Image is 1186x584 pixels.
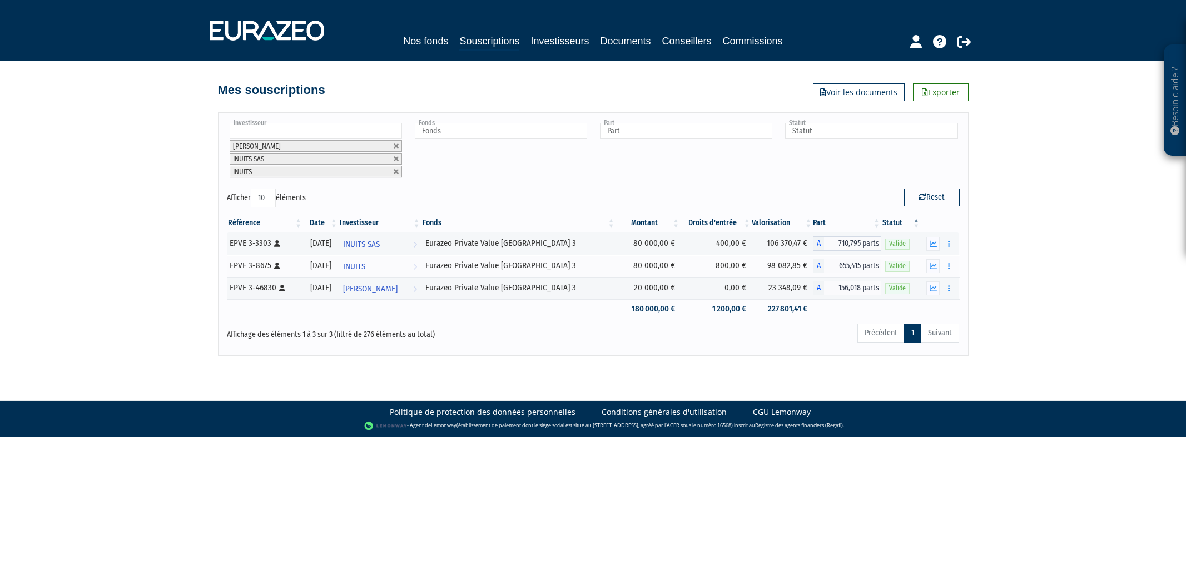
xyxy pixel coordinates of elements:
[425,237,612,249] div: Eurazeo Private Value [GEOGRAPHIC_DATA] 3
[752,232,813,255] td: 106 370,47 €
[885,261,910,271] span: Valide
[752,255,813,277] td: 98 082,85 €
[230,237,300,249] div: EPVE 3-3303
[885,239,910,249] span: Valide
[881,214,921,232] th: Statut : activer pour trier la colonne par ordre d&eacute;croissant
[364,420,407,432] img: logo-lemonway.png
[343,279,398,299] span: [PERSON_NAME]
[339,214,421,232] th: Investisseur: activer pour trier la colonne par ordre croissant
[813,281,824,295] span: A
[723,33,783,49] a: Commissions
[274,240,280,247] i: [Français] Personne physique
[459,33,519,51] a: Souscriptions
[885,283,910,294] span: Valide
[1169,51,1182,151] p: Besoin d'aide ?
[251,189,276,207] select: Afficheréléments
[227,189,306,207] label: Afficher éléments
[210,21,324,41] img: 1732889491-logotype_eurazeo_blanc_rvb.png
[413,279,417,299] i: Voir l'investisseur
[602,407,727,418] a: Conditions générales d'utilisation
[307,260,335,271] div: [DATE]
[530,33,589,49] a: Investisseurs
[307,282,335,294] div: [DATE]
[274,263,280,269] i: [Français] Personne physique
[616,299,681,319] td: 180 000,00 €
[11,420,1175,432] div: - Agent de (établissement de paiement dont le siège social est situé au [STREET_ADDRESS], agréé p...
[813,236,824,251] span: A
[218,83,325,97] h4: Mes souscriptions
[752,277,813,299] td: 23 348,09 €
[753,407,811,418] a: CGU Lemonway
[904,324,921,343] a: 1
[681,277,752,299] td: 0,00 €
[233,142,281,150] span: [PERSON_NAME]
[813,214,881,232] th: Part: activer pour trier la colonne par ordre croissant
[681,214,752,232] th: Droits d'entrée: activer pour trier la colonne par ordre croissant
[913,83,969,101] a: Exporter
[425,282,612,294] div: Eurazeo Private Value [GEOGRAPHIC_DATA] 3
[813,83,905,101] a: Voir les documents
[233,167,252,176] span: INUITS
[339,277,421,299] a: [PERSON_NAME]
[813,236,881,251] div: A - Eurazeo Private Value Europe 3
[413,256,417,277] i: Voir l'investisseur
[824,259,881,273] span: 655,415 parts
[403,33,448,49] a: Nos fonds
[681,299,752,319] td: 1 200,00 €
[303,214,339,232] th: Date: activer pour trier la colonne par ordre croissant
[681,255,752,277] td: 800,00 €
[279,285,285,291] i: [Français] Personne physique
[601,33,651,49] a: Documents
[413,234,417,255] i: Voir l'investisseur
[824,281,881,295] span: 156,018 parts
[813,259,824,273] span: A
[616,214,681,232] th: Montant: activer pour trier la colonne par ordre croissant
[339,232,421,255] a: INUITS SAS
[662,33,712,49] a: Conseillers
[343,234,380,255] span: INUITS SAS
[230,260,300,271] div: EPVE 3-8675
[227,214,304,232] th: Référence : activer pour trier la colonne par ordre croissant
[752,214,813,232] th: Valorisation: activer pour trier la colonne par ordre croissant
[431,422,456,429] a: Lemonway
[813,281,881,295] div: A - Eurazeo Private Value Europe 3
[681,232,752,255] td: 400,00 €
[425,260,612,271] div: Eurazeo Private Value [GEOGRAPHIC_DATA] 3
[904,189,960,206] button: Reset
[752,299,813,319] td: 227 801,41 €
[616,277,681,299] td: 20 000,00 €
[339,255,421,277] a: INUITS
[755,422,843,429] a: Registre des agents financiers (Regafi)
[421,214,616,232] th: Fonds: activer pour trier la colonne par ordre croissant
[307,237,335,249] div: [DATE]
[616,232,681,255] td: 80 000,00 €
[390,407,575,418] a: Politique de protection des données personnelles
[227,323,523,340] div: Affichage des éléments 1 à 3 sur 3 (filtré de 276 éléments au total)
[230,282,300,294] div: EPVE 3-46830
[813,259,881,273] div: A - Eurazeo Private Value Europe 3
[824,236,881,251] span: 710,795 parts
[233,155,264,163] span: INUITS SAS
[616,255,681,277] td: 80 000,00 €
[343,256,365,277] span: INUITS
